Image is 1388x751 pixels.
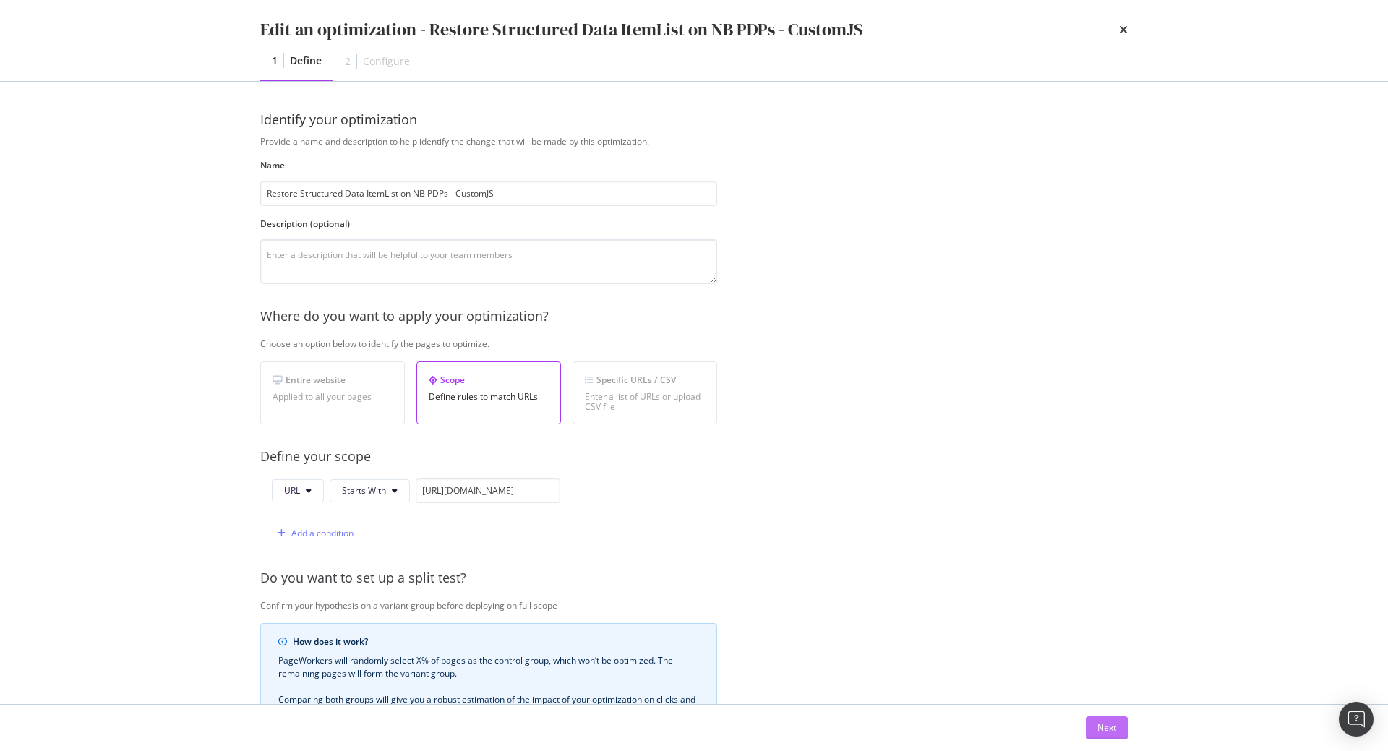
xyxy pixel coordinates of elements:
[260,218,717,230] label: Description (optional)
[260,307,1199,326] div: Where do you want to apply your optimization?
[291,527,354,539] div: Add a condition
[260,447,1199,466] div: Define your scope
[272,479,324,502] button: URL
[585,374,705,386] div: Specific URLs / CSV
[272,522,354,545] button: Add a condition
[429,392,549,402] div: Define rules to match URLs
[260,599,1199,611] div: Confirm your hypothesis on a variant group before deploying on full scope
[1119,17,1128,42] div: times
[1339,702,1374,737] div: Open Intercom Messenger
[1097,721,1116,734] div: Next
[363,54,410,69] div: Configure
[273,392,393,402] div: Applied to all your pages
[260,181,717,206] input: Enter an optimization name to easily find it back
[260,623,717,731] div: info banner
[260,338,1199,350] div: Choose an option below to identify the pages to optimize.
[260,569,1199,588] div: Do you want to set up a split test?
[272,53,278,68] div: 1
[1086,716,1128,739] button: Next
[330,479,410,502] button: Starts With
[342,484,386,497] span: Starts With
[284,484,300,497] span: URL
[273,374,393,386] div: Entire website
[345,54,351,69] div: 2
[293,635,699,648] div: How does it work?
[260,111,1128,129] div: Identify your optimization
[260,135,1199,147] div: Provide a name and description to help identify the change that will be made by this optimization.
[278,654,699,719] div: PageWorkers will randomly select X% of pages as the control group, which won’t be optimized. The ...
[429,374,549,386] div: Scope
[260,159,717,171] label: Name
[260,17,863,42] div: Edit an optimization - Restore Structured Data ItemList on NB PDPs - CustomJS
[585,392,705,412] div: Enter a list of URLs or upload CSV file
[290,53,322,68] div: Define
